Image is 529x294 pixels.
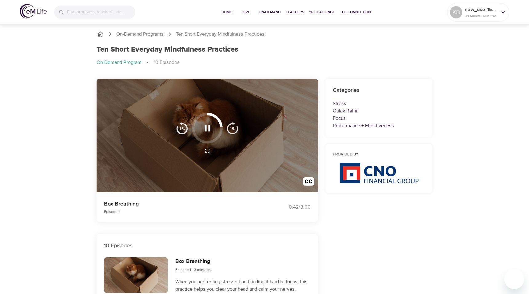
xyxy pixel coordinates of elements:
[333,86,425,95] h6: Categories
[175,278,311,293] p: When you are feeling stressed and finding it hard to focus, this practice helps you clear your he...
[259,9,281,15] span: On-Demand
[309,9,335,15] span: 1% Challenge
[286,9,304,15] span: Teachers
[175,257,211,266] h6: Box Breathing
[175,267,211,272] span: Episode 1 - 3 minutes
[299,174,318,192] button: Transcript/Closed Captions (c)
[104,200,257,208] p: Box Breathing
[20,4,47,18] img: logo
[219,9,234,15] span: Home
[154,59,180,66] p: 10 Episodes
[340,9,371,15] span: The Connection
[333,122,425,129] p: Performance + Effectiveness
[339,163,419,183] img: CNO%20logo.png
[450,6,462,18] div: KB
[239,9,254,15] span: Live
[264,204,311,211] div: 0:42 / 3:00
[97,45,238,54] h1: Ten Short Everyday Mindfulness Practices
[303,177,314,189] img: open_caption.svg
[97,30,432,38] nav: breadcrumb
[97,59,141,66] p: On-Demand Program
[465,13,497,19] p: 39 Mindful Minutes
[176,31,264,38] p: Ten Short Everyday Mindfulness Practices
[116,31,164,38] a: On-Demand Programs
[504,269,524,289] iframe: Button to launch messaging window
[333,115,425,122] p: Focus
[67,6,135,19] input: Find programs, teachers, etc...
[465,6,497,13] p: new_user1566398724
[176,122,188,134] img: 15s_prev.svg
[97,59,432,66] nav: breadcrumb
[333,100,425,107] p: Stress
[333,107,425,115] p: Quick Relief
[226,122,239,134] img: 15s_next.svg
[104,209,257,214] p: Episode 1
[104,241,311,250] p: 10 Episodes
[333,151,425,158] h6: Provided by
